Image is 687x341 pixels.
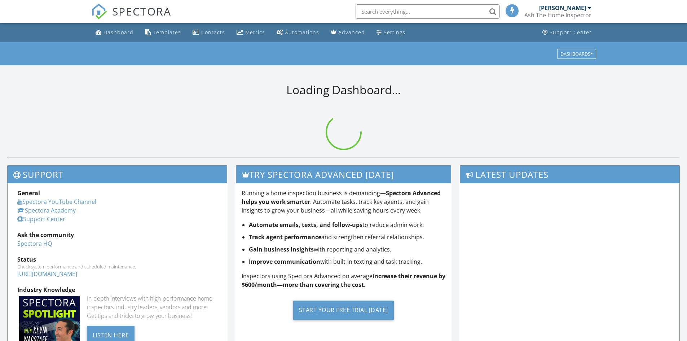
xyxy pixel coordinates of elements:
[557,49,596,59] button: Dashboards
[17,255,217,264] div: Status
[242,189,441,206] strong: Spectora Advanced helps you work smarter
[249,221,362,229] strong: Automate emails, texts, and follow-ups
[540,26,595,39] a: Support Center
[236,166,451,183] h3: Try spectora advanced [DATE]
[104,29,133,36] div: Dashboard
[17,264,217,270] div: Check system performance and scheduled maintenance.
[249,245,446,254] li: with reporting and analytics.
[91,10,171,25] a: SPECTORA
[245,29,265,36] div: Metrics
[242,272,446,289] p: Inspectors using Spectora Advanced on average .
[249,257,446,266] li: with built-in texting and task tracking.
[384,29,405,36] div: Settings
[524,12,591,19] div: Ash The Home Inspector
[374,26,408,39] a: Settings
[87,331,135,339] a: Listen Here
[249,245,314,253] strong: Gain business insights
[560,51,593,56] div: Dashboards
[274,26,322,39] a: Automations (Basic)
[249,220,446,229] li: to reduce admin work.
[242,189,446,215] p: Running a home inspection business is demanding— . Automate tasks, track key agents, and gain ins...
[17,189,40,197] strong: General
[338,29,365,36] div: Advanced
[234,26,268,39] a: Metrics
[17,240,52,248] a: Spectora HQ
[242,295,446,325] a: Start Your Free Trial [DATE]
[249,258,320,266] strong: Improve communication
[550,29,592,36] div: Support Center
[285,29,319,36] div: Automations
[201,29,225,36] div: Contacts
[91,4,107,19] img: The Best Home Inspection Software - Spectora
[242,272,445,289] strong: increase their revenue by $600/month—more than covering the cost
[460,166,679,183] h3: Latest Updates
[87,294,217,320] div: In-depth interviews with high-performance home inspectors, industry leaders, vendors and more. Ge...
[539,4,586,12] div: [PERSON_NAME]
[356,4,500,19] input: Search everything...
[17,285,217,294] div: Industry Knowledge
[153,29,181,36] div: Templates
[190,26,228,39] a: Contacts
[17,270,77,278] a: [URL][DOMAIN_NAME]
[17,198,96,206] a: Spectora YouTube Channel
[17,206,76,214] a: Spectora Academy
[249,233,321,241] strong: Track agent performance
[93,26,136,39] a: Dashboard
[249,233,446,241] li: and strengthen referral relationships.
[8,166,227,183] h3: Support
[293,301,394,320] div: Start Your Free Trial [DATE]
[17,231,217,239] div: Ask the community
[328,26,368,39] a: Advanced
[17,215,65,223] a: Support Center
[142,26,184,39] a: Templates
[112,4,171,19] span: SPECTORA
